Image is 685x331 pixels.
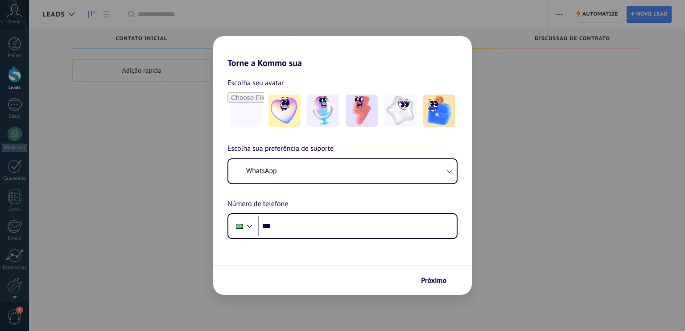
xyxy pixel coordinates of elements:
[423,95,455,127] img: -5.jpeg
[227,77,284,89] span: Escolha seu avatar
[346,95,378,127] img: -3.jpeg
[227,199,288,210] span: Número de telefone
[227,143,334,155] span: Escolha sua preferência de suporte
[228,159,457,183] button: WhatsApp
[417,273,458,288] button: Próximo
[268,95,301,127] img: -1.jpeg
[231,217,248,236] div: Brazil: + 55
[421,277,446,284] span: Próximo
[213,36,472,68] h2: Torne a Kommo sua
[384,95,417,127] img: -4.jpeg
[246,166,277,175] span: WhatsApp
[307,95,339,127] img: -2.jpeg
